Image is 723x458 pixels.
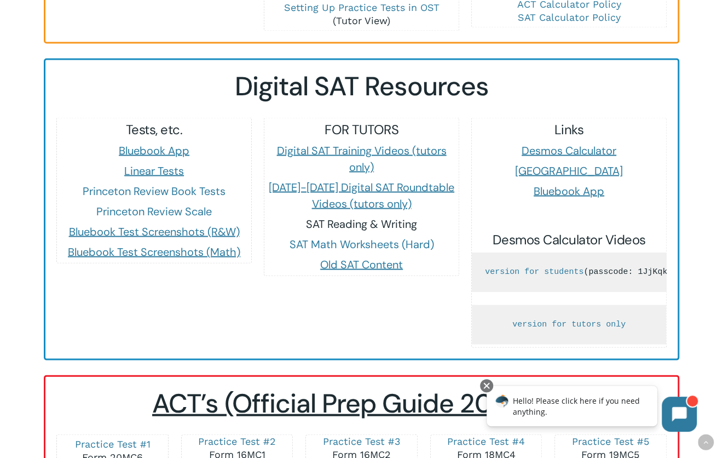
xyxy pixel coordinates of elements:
a: version for tutors only [512,319,626,329]
a: Practice Test #4 [447,435,525,446]
a: Bluebook Test Screenshots (R&W) [69,224,240,238]
a: SAT Calculator Policy [517,12,620,23]
pre: (passcode: 1JjKqk4* ) [472,252,666,291]
a: Princeton Review Scale [96,204,212,218]
a: Linear Tests [124,163,184,178]
h2: Digital SAT Resources [56,71,667,102]
iframe: Chatbot [475,377,708,443]
a: [DATE]-[DATE] Digital SAT Roundtable Videos (tutors only) [269,180,454,210]
a: version for students [485,267,583,276]
a: Practice Test #2 [198,435,276,446]
a: Princeton Review Book Tests [83,184,225,198]
a: SAT Reading & Writing [306,216,417,231]
a: Digital SAT Training Videos (tutors only) [276,143,446,174]
a: Old SAT Content [320,257,403,271]
a: Bluebook Test Screenshots (Math) [68,244,240,259]
a: Setting Up Practice Tests in OST [284,2,439,13]
h5: FOR TUTORS [264,121,458,138]
span: ACT’s (Official Prep Guide 2020-21) [152,386,571,420]
a: Desmos Calculator [522,143,616,157]
p: (Tutor View) [264,1,458,27]
a: Practice Test #3 [322,435,400,446]
h5: Tests, etc. [57,121,251,138]
a: SAT Math Worksheets (Hard) [289,237,433,251]
a: Bluebook App [119,143,189,157]
a: Bluebook App [534,184,604,198]
h5: Links [472,121,666,138]
h5: Desmos Calculator Videos [472,231,666,248]
a: Practice Test #1 [75,438,151,449]
a: [GEOGRAPHIC_DATA] [515,163,623,178]
a: Practice Test #5 [572,435,649,446]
